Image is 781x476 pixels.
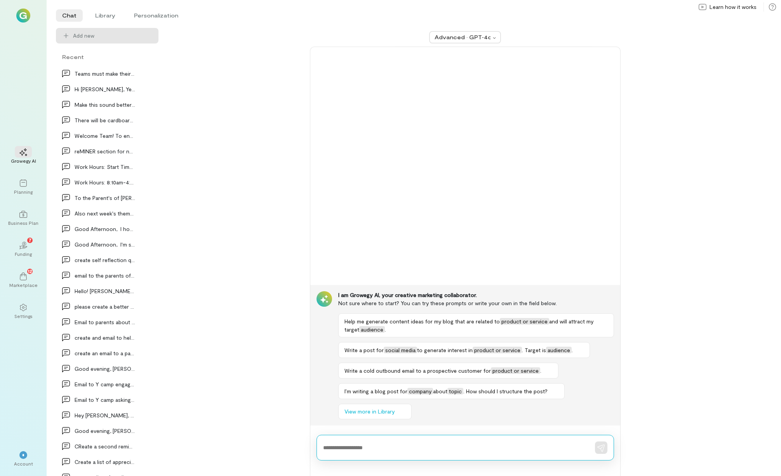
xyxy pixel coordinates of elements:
[75,287,135,295] div: Hello! [PERSON_NAME] came in requesting a refu…
[9,445,37,473] div: *Account
[522,347,546,353] span: . Target is
[546,347,572,353] span: audience
[338,383,565,399] button: I’m writing a blog post forcompanyabouttopic. How should I structure the post?
[14,189,33,195] div: Planning
[384,347,417,353] span: social media
[75,380,135,388] div: Email to Y camp engagement asking them to researc…
[75,365,135,373] div: Good evening, [PERSON_NAME] has a doctor's appointment o…
[75,209,135,217] div: Also next week's theme is Amazing race! So fin…
[75,256,135,264] div: create self reflection questions for CIT's that a…
[75,178,135,186] div: Work Hours: 8:10am-4:35pm with a 30-minute…
[344,318,593,333] span: and will attract my target
[433,388,447,394] span: about
[9,282,38,288] div: Marketplace
[407,388,433,394] span: company
[540,367,541,374] span: .
[344,408,395,415] span: View more in Library
[9,266,37,294] a: Marketplace
[338,404,412,419] button: View more in Library
[75,194,135,202] div: To the Parent's of [PERSON_NAME]: We are pleas…
[75,396,135,404] div: Email to Y camp asking them to reserache and look…
[385,326,386,333] span: .
[75,442,135,450] div: CReate a second reminder to parents to remind the…
[28,268,32,274] span: 12
[75,302,135,311] div: please create a better email to Y [PERSON_NAME]…
[75,411,135,419] div: Hey [PERSON_NAME], checking in. I spoke to [PERSON_NAME] [DATE]…
[75,240,135,248] div: Good Afternoon, I'm sorry for not getting back…
[338,342,590,358] button: Write a post forsocial mediato generate interest inproduct or service. Target isaudience.
[344,318,500,325] span: Help me generate content ideas for my blog that are related to
[75,349,135,357] div: create an email to a parent that below is what we…
[417,347,473,353] span: to generate interest in
[9,204,37,232] a: Business Plan
[75,116,135,124] div: There will be cardboard boomerangs ready that the…
[56,53,158,61] div: Recent
[75,147,135,155] div: reMINER section for newsletter for camp staff li…
[338,299,614,307] div: Not sure where to start? You can try these prompts or write your own in the field below.
[75,163,135,171] div: Work Hours: Start Time: 8:10 AM End Time: 4:35 P…
[572,347,573,353] span: .
[344,388,407,394] span: I’m writing a blog post for
[344,367,491,374] span: Write a cold outbound email to a prospective customer for
[75,427,135,435] div: Good evening, [PERSON_NAME] has a doctor's appointment o…
[14,313,33,319] div: Settings
[491,367,540,374] span: product or service
[447,388,463,394] span: topic
[75,85,135,93] div: Hi [PERSON_NAME], Yes, you are correct. When I pull spec…
[75,132,135,140] div: Welcome Team! To ensure a successful and enjoyabl…
[338,363,558,379] button: Write a cold outbound email to a prospective customer forproduct or service.
[338,313,614,337] button: Help me generate content ideas for my blog that are related toproduct or serviceand will attract ...
[435,33,491,41] div: Advanced · GPT‑4o
[710,3,757,11] span: Learn how it works
[9,235,37,263] a: Funding
[75,458,135,466] div: Create a list of appreciation notes to Junior cou…
[75,271,135,280] div: email to the parents of [PERSON_NAME] that she…
[11,158,36,164] div: Growegy AI
[359,326,385,333] span: audience
[14,460,33,467] div: Account
[500,318,549,325] span: product or service
[463,388,548,394] span: . How should I structure the post?
[8,220,38,226] div: Business Plan
[9,173,37,201] a: Planning
[89,9,122,22] li: Library
[73,32,94,40] span: Add new
[29,236,31,243] span: 7
[338,291,614,299] div: I am Growegy AI, your creative marketing collaborator.
[75,334,135,342] div: create and email to help desk to Close Out - ICE…
[75,101,135,109] div: Make this sound better I also have a question:…
[344,347,384,353] span: Write a post for
[128,9,184,22] li: Personalization
[9,142,37,170] a: Growegy AI
[56,9,83,22] li: Chat
[9,297,37,325] a: Settings
[75,69,135,78] div: Teams must make their way to the welcome center a…
[473,347,522,353] span: product or service
[75,225,135,233] div: Good Afternoon, I hope you are doing well. I wa…
[15,251,32,257] div: Funding
[75,318,135,326] div: Email to parents about behavior of our [DEMOGRAPHIC_DATA]…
